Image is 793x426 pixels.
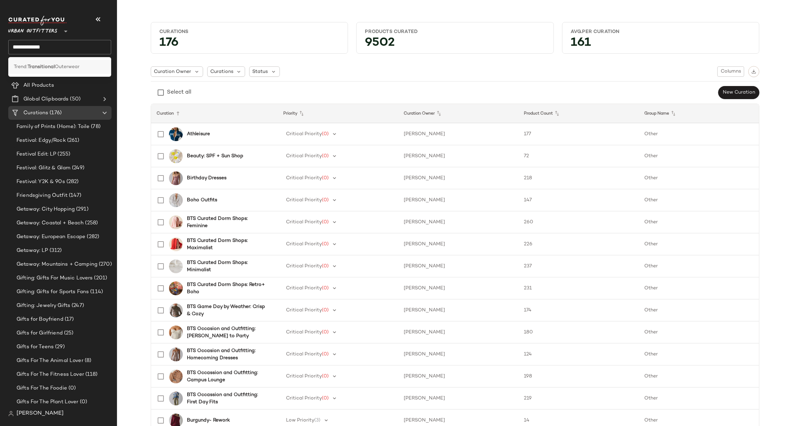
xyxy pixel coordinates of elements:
[67,192,82,200] span: (147)
[169,259,183,273] img: 68846146_011_b
[639,277,759,299] td: Other
[322,220,329,225] span: (0)
[322,396,329,401] span: (0)
[17,302,70,310] span: Gifting: Jewelry Gifts
[169,370,183,383] img: 94373735_020_b
[322,308,329,313] span: (0)
[17,178,65,186] span: Festival: Y2K & 90s
[17,233,85,241] span: Getaway: European Escape
[639,233,759,255] td: Other
[187,215,270,230] b: BTS Curated Dorm Shops: Feminine
[169,149,183,163] img: 99904435_272_b
[17,384,67,392] span: Gifts For The Foodie
[720,69,741,74] span: Columns
[322,242,329,247] span: (0)
[68,95,81,103] span: (50)
[187,174,226,182] b: Birthday Dresses
[518,255,638,277] td: 237
[187,391,270,406] b: BTS Occassion and Outfitting: First Day Fits
[571,29,751,35] div: Avg.per Curation
[518,299,638,321] td: 174
[398,321,518,343] td: [PERSON_NAME]
[70,302,84,310] span: (247)
[154,38,345,51] div: 176
[639,123,759,145] td: Other
[286,153,322,159] span: Critical Priority
[639,189,759,211] td: Other
[17,123,89,131] span: Family of Prints (Home): Toile
[639,255,759,277] td: Other
[71,164,84,172] span: (249)
[639,321,759,343] td: Other
[286,330,322,335] span: Critical Priority
[167,88,191,97] div: Select all
[518,343,638,365] td: 124
[639,104,759,123] th: Group Name
[17,357,83,365] span: Gifts For The Animal Lover
[169,171,183,185] img: 103171302_054_b
[14,63,28,71] span: Trend:
[398,104,518,123] th: Curation Owner
[398,277,518,299] td: [PERSON_NAME]
[286,396,322,401] span: Critical Priority
[17,398,78,406] span: Gifts For The Plant Lover
[17,150,56,158] span: Festival Edit: LP
[93,274,107,282] span: (201)
[169,127,183,141] img: 101256782_042_b
[17,260,97,268] span: Getaway: Mountains + Camping
[169,281,183,295] img: 103681524_000_b
[48,247,62,255] span: (312)
[56,150,70,158] span: (255)
[639,365,759,387] td: Other
[169,348,183,361] img: 100795103_023_b
[398,365,518,387] td: [PERSON_NAME]
[17,329,63,337] span: Gifts for Girlfriend
[67,384,76,392] span: (0)
[48,109,62,117] span: (176)
[169,392,183,405] img: 100681725_211_b
[518,321,638,343] td: 180
[17,192,67,200] span: Friendsgiving Outfit
[8,411,14,416] img: svg%3e
[518,365,638,387] td: 198
[17,343,54,351] span: Gifts for Teens
[286,286,322,291] span: Critical Priority
[187,237,270,252] b: BTS Curated Dorm Shops: Maximalist
[718,86,759,99] button: New Curation
[518,189,638,211] td: 147
[322,175,329,181] span: (0)
[151,104,278,123] th: Curation
[65,178,79,186] span: (282)
[8,23,57,36] span: Urban Outfitters
[286,374,322,379] span: Critical Priority
[286,198,322,203] span: Critical Priority
[398,211,518,233] td: [PERSON_NAME]
[89,288,103,296] span: (114)
[639,145,759,167] td: Other
[89,123,101,131] span: (78)
[187,417,230,424] b: Burgundy- Rework
[398,299,518,321] td: [PERSON_NAME]
[78,398,87,406] span: (0)
[187,303,270,318] b: BTS Game Day by Weather: Crisp & Cozy
[322,330,329,335] span: (0)
[639,387,759,409] td: Other
[17,137,66,145] span: Festival: Edgy/Rock
[187,130,210,138] b: Athleisure
[23,82,54,89] span: All Products
[187,152,243,160] b: Beauty: SPF + Sun Shop
[8,16,67,25] img: cfy_white_logo.C9jOOHJF.svg
[187,281,270,296] b: BTS Curated Dorm Shops: Retro+ Boho
[322,131,329,137] span: (0)
[66,137,80,145] span: (261)
[63,329,74,337] span: (25)
[252,68,268,75] span: Status
[17,409,64,418] span: [PERSON_NAME]
[398,233,518,255] td: [PERSON_NAME]
[518,277,638,299] td: 231
[398,145,518,167] td: [PERSON_NAME]
[169,326,183,339] img: 57537995_010_b
[398,343,518,365] td: [PERSON_NAME]
[398,167,518,189] td: [PERSON_NAME]
[286,418,314,423] span: Low Priority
